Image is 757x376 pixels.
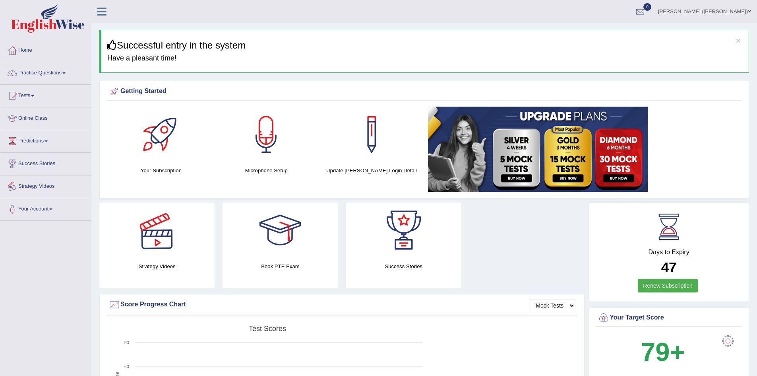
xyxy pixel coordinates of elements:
b: 47 [661,259,677,275]
a: Predictions [0,130,91,150]
div: Getting Started [108,86,740,97]
h4: Days to Expiry [598,249,740,256]
h4: Book PTE Exam [223,262,338,271]
a: Strategy Videos [0,175,91,195]
tspan: Test scores [249,325,286,333]
h4: Strategy Videos [99,262,215,271]
button: × [736,36,741,45]
div: Your Target Score [598,312,740,324]
img: small5.jpg [428,107,648,192]
text: 60 [124,364,129,369]
h4: Microphone Setup [218,166,315,175]
a: Online Class [0,107,91,127]
a: Renew Subscription [638,279,698,292]
a: Tests [0,85,91,105]
h4: Your Subscription [112,166,210,175]
div: Score Progress Chart [108,299,575,311]
text: 90 [124,340,129,345]
h4: Update [PERSON_NAME] Login Detail [323,166,420,175]
a: Practice Questions [0,62,91,82]
h3: Successful entry in the system [107,40,743,51]
a: Home [0,39,91,59]
h4: Success Stories [346,262,461,271]
span: 0 [643,3,651,11]
a: Success Stories [0,153,91,173]
a: Your Account [0,198,91,218]
b: 79+ [641,337,685,366]
h4: Have a pleasant time! [107,55,743,62]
